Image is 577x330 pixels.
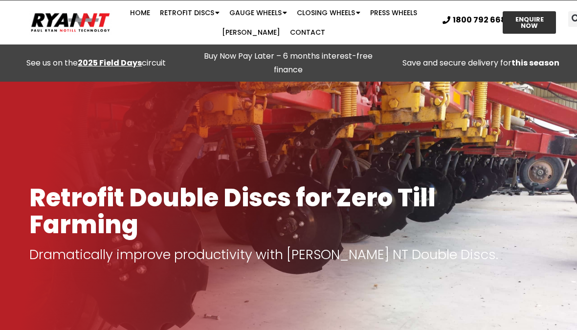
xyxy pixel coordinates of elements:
p: Dramatically improve productivity with [PERSON_NAME] NT Double Discs. [29,248,548,262]
a: Press Wheels [365,3,422,22]
h1: Retrofit Double Discs for Zero Till Farming [29,184,548,238]
span: 1800 792 668 [453,16,506,24]
span: ENQUIRE NOW [511,16,547,29]
a: Gauge Wheels [224,3,292,22]
nav: Menu [112,3,435,42]
a: [PERSON_NAME] [217,22,285,42]
a: Home [125,3,155,22]
a: Closing Wheels [292,3,365,22]
a: 2025 Field Days [78,57,142,68]
a: Contact [285,22,330,42]
img: Ryan NT logo [29,10,112,35]
p: Buy Now Pay Later – 6 months interest-free finance [197,49,379,77]
strong: this season [511,57,559,68]
a: Retrofit Discs [155,3,224,22]
a: 1800 792 668 [443,16,506,24]
p: Save and secure delivery for [390,56,572,70]
a: ENQUIRE NOW [503,11,556,34]
div: See us on the circuit [5,56,187,70]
